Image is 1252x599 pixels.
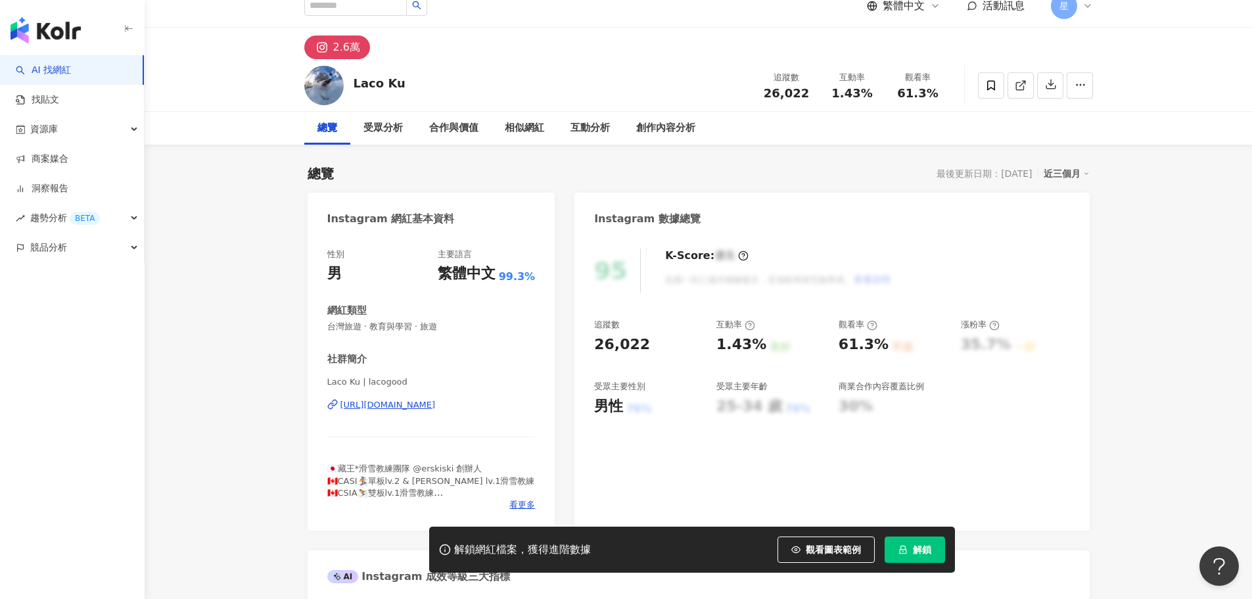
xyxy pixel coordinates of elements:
div: Laco Ku [354,75,406,91]
div: 網紅類型 [327,304,367,318]
div: 商業合作內容覆蓋比例 [839,381,924,393]
div: Instagram 數據總覽 [594,212,701,226]
div: 漲粉率 [961,319,1000,331]
a: 洞察報告 [16,182,68,195]
div: 2.6萬 [333,38,360,57]
a: 商案媒合 [16,153,68,166]
img: logo [11,17,81,43]
a: 找貼文 [16,93,59,107]
div: 追蹤數 [762,71,812,84]
span: 99.3% [499,270,536,284]
span: 觀看圖表範例 [806,544,861,555]
div: 觀看率 [839,319,877,331]
div: 主要語言 [438,249,472,260]
div: K-Score : [665,249,749,263]
div: 總覽 [317,120,337,136]
span: 解鎖 [913,544,931,555]
div: 社群簡介 [327,352,367,366]
button: 觀看圖表範例 [777,537,875,563]
span: lock [898,545,908,554]
div: 相似網紅 [505,120,544,136]
a: [URL][DOMAIN_NAME] [327,399,536,411]
span: 🇯🇵藏王*滑雪教練團隊 @erskiski 創辦人 🇨🇦CASI🏂單板lv.2 & [PERSON_NAME] lv.1滑雪教練 🇨🇦CSIA⛷️雙板lv.1滑雪教練 🤿PADI潛水教練_459... [327,464,535,533]
div: Instagram 成效等級三大指標 [327,569,510,584]
div: 男性 [594,396,623,417]
div: AI [327,570,359,583]
div: 1.43% [716,335,766,355]
div: 互動率 [716,319,755,331]
img: KOL Avatar [304,66,344,105]
div: 互動分析 [570,120,610,136]
div: 解鎖網紅檔案，獲得進階數據 [454,543,591,557]
div: 近三個月 [1044,165,1090,182]
div: BETA [70,212,100,225]
span: Laco Ku | lacogood [327,376,536,388]
div: 受眾主要性別 [594,381,645,393]
div: 26,022 [594,335,650,355]
button: 解鎖 [885,537,945,563]
div: [URL][DOMAIN_NAME] [340,399,436,411]
button: 2.6萬 [304,36,370,59]
span: 1.43% [831,87,872,100]
span: search [412,1,421,10]
div: 追蹤數 [594,319,620,331]
span: 61.3% [897,87,938,100]
a: searchAI 找網紅 [16,64,71,77]
div: 互動率 [827,71,877,84]
div: 性別 [327,249,344,260]
span: 看更多 [509,499,535,511]
div: 受眾分析 [363,120,403,136]
div: 觀看率 [893,71,943,84]
div: 繁體中文 [438,264,496,284]
span: 台灣旅遊 · 教育與學習 · 旅遊 [327,321,536,333]
div: 總覽 [308,164,334,183]
div: 受眾主要年齡 [716,381,768,393]
div: 創作內容分析 [636,120,695,136]
span: 競品分析 [30,233,67,262]
span: 資源庫 [30,114,58,144]
div: 合作與價值 [429,120,478,136]
div: Instagram 網紅基本資料 [327,212,455,226]
span: 趨勢分析 [30,203,100,233]
div: 男 [327,264,342,284]
div: 61.3% [839,335,889,355]
span: rise [16,214,25,223]
div: 最後更新日期：[DATE] [937,168,1032,179]
span: 26,022 [764,86,809,100]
